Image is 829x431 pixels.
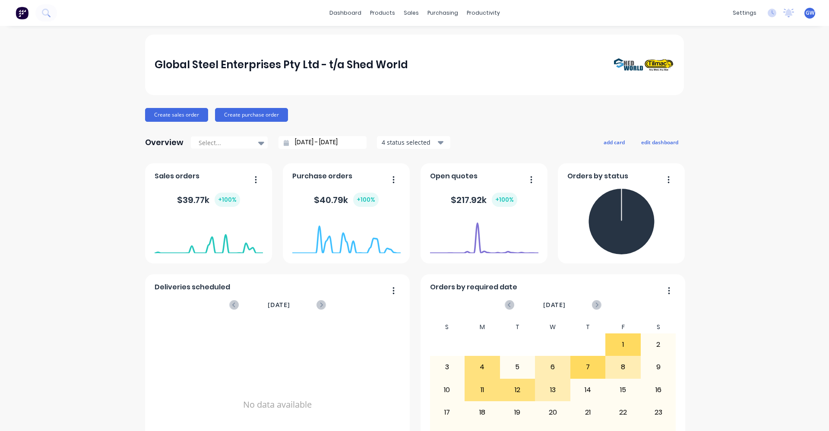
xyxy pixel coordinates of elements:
div: $ 217.92k [451,193,517,207]
span: Purchase orders [292,171,352,181]
span: Sales orders [155,171,199,181]
div: 12 [500,379,535,401]
div: S [430,321,465,333]
div: 6 [535,356,570,378]
div: 15 [606,379,640,401]
a: dashboard [325,6,366,19]
div: 13 [535,379,570,401]
div: products [366,6,399,19]
div: + 100 % [215,193,240,207]
div: 2 [641,334,676,355]
div: settings [728,6,761,19]
div: productivity [462,6,504,19]
button: 4 status selected [377,136,450,149]
div: 23 [641,402,676,423]
div: 14 [571,379,605,401]
span: GW [806,9,814,17]
div: 4 status selected [382,138,436,147]
div: S [641,321,676,333]
div: 16 [641,379,676,401]
div: 11 [465,379,500,401]
div: 19 [500,402,535,423]
div: F [605,321,641,333]
div: 18 [465,402,500,423]
div: 10 [430,379,465,401]
div: 21 [571,402,605,423]
span: Open quotes [430,171,478,181]
div: 9 [641,356,676,378]
button: add card [598,136,630,148]
div: $ 40.79k [314,193,379,207]
div: 17 [430,402,465,423]
div: 20 [535,402,570,423]
div: + 100 % [492,193,517,207]
button: edit dashboard [636,136,684,148]
div: Overview [145,134,184,151]
span: Orders by status [567,171,628,181]
img: Global Steel Enterprises Pty Ltd - t/a Shed World [614,58,674,72]
div: T [500,321,535,333]
button: Create purchase order [215,108,288,122]
div: 4 [465,356,500,378]
img: Factory [16,6,28,19]
div: 22 [606,402,640,423]
span: [DATE] [543,300,566,310]
div: Global Steel Enterprises Pty Ltd - t/a Shed World [155,56,408,73]
div: purchasing [423,6,462,19]
div: M [465,321,500,333]
span: [DATE] [268,300,290,310]
div: W [535,321,570,333]
div: 8 [606,356,640,378]
div: $ 39.77k [177,193,240,207]
div: 1 [606,334,640,355]
div: 5 [500,356,535,378]
div: 3 [430,356,465,378]
div: + 100 % [353,193,379,207]
button: Create sales order [145,108,208,122]
div: T [570,321,606,333]
div: sales [399,6,423,19]
div: 7 [571,356,605,378]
